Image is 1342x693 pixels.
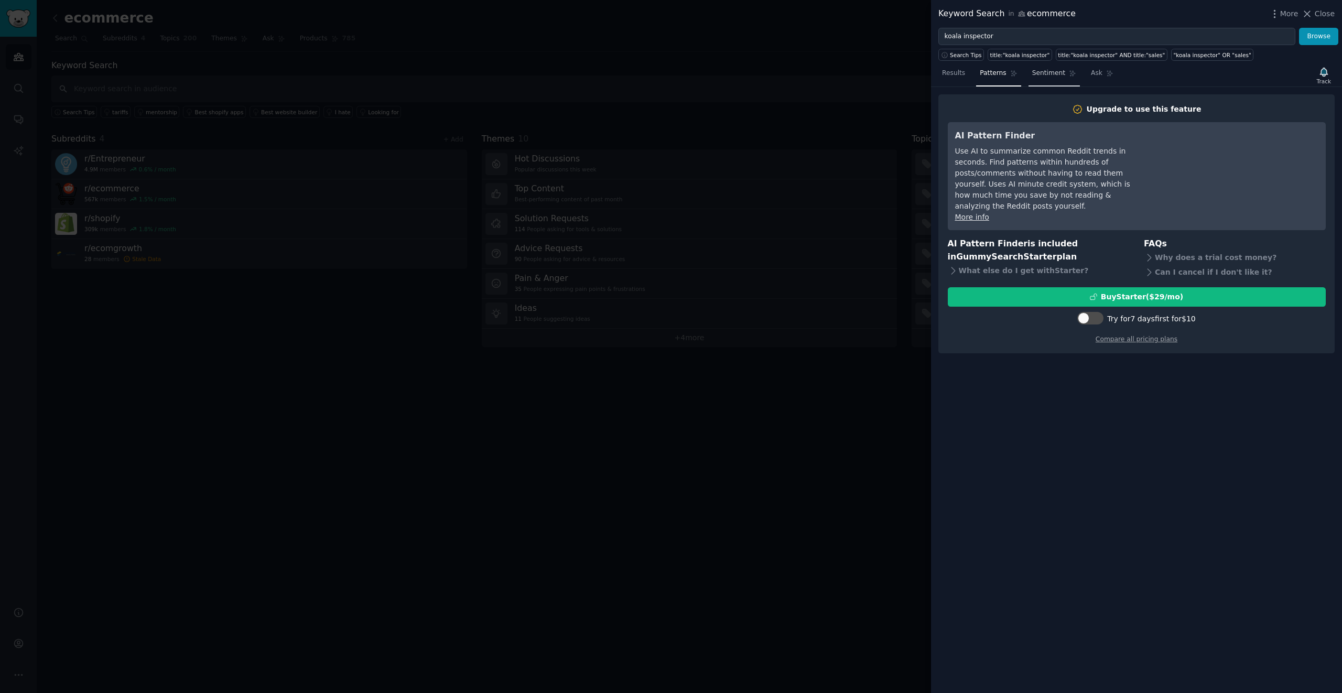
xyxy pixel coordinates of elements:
button: Browse [1299,28,1338,46]
div: Keyword Search ecommerce [938,7,1076,20]
div: "koala inspector" OR "sales" [1173,51,1251,59]
span: Close [1315,8,1335,19]
button: More [1269,8,1298,19]
span: Sentiment [1032,69,1065,78]
button: Close [1302,8,1335,19]
a: Ask [1087,65,1117,86]
a: Patterns [976,65,1021,86]
div: Use AI to summarize common Reddit trends in seconds. Find patterns within hundreds of posts/comme... [955,146,1146,212]
div: Can I cancel if I don't like it? [1144,265,1326,280]
span: GummySearch Starter [956,252,1056,262]
h3: AI Pattern Finder is included in plan [948,237,1130,263]
h3: AI Pattern Finder [955,129,1146,143]
div: title:"koala inspector" [990,51,1050,59]
span: Ask [1091,69,1102,78]
a: Results [938,65,969,86]
iframe: YouTube video player [1161,129,1318,208]
div: Buy Starter ($ 29 /mo ) [1101,291,1183,302]
a: More info [955,213,989,221]
div: Why does a trial cost money? [1144,251,1326,265]
button: Track [1313,64,1335,86]
span: Patterns [980,69,1006,78]
a: Compare all pricing plans [1096,335,1177,343]
a: title:"koala inspector" [988,49,1052,61]
input: Try a keyword related to your business [938,28,1295,46]
div: title:"koala inspector" AND title:"sales" [1058,51,1165,59]
span: in [1008,9,1014,19]
h3: FAQs [1144,237,1326,251]
button: BuyStarter($29/mo) [948,287,1326,307]
button: Search Tips [938,49,984,61]
span: More [1280,8,1298,19]
a: Sentiment [1029,65,1080,86]
a: "koala inspector" OR "sales" [1171,49,1253,61]
div: Upgrade to use this feature [1087,104,1202,115]
a: title:"koala inspector" AND title:"sales" [1056,49,1167,61]
div: What else do I get with Starter ? [948,263,1130,278]
div: Track [1317,78,1331,85]
span: Search Tips [950,51,982,59]
span: Results [942,69,965,78]
div: Try for 7 days first for $10 [1107,313,1195,324]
